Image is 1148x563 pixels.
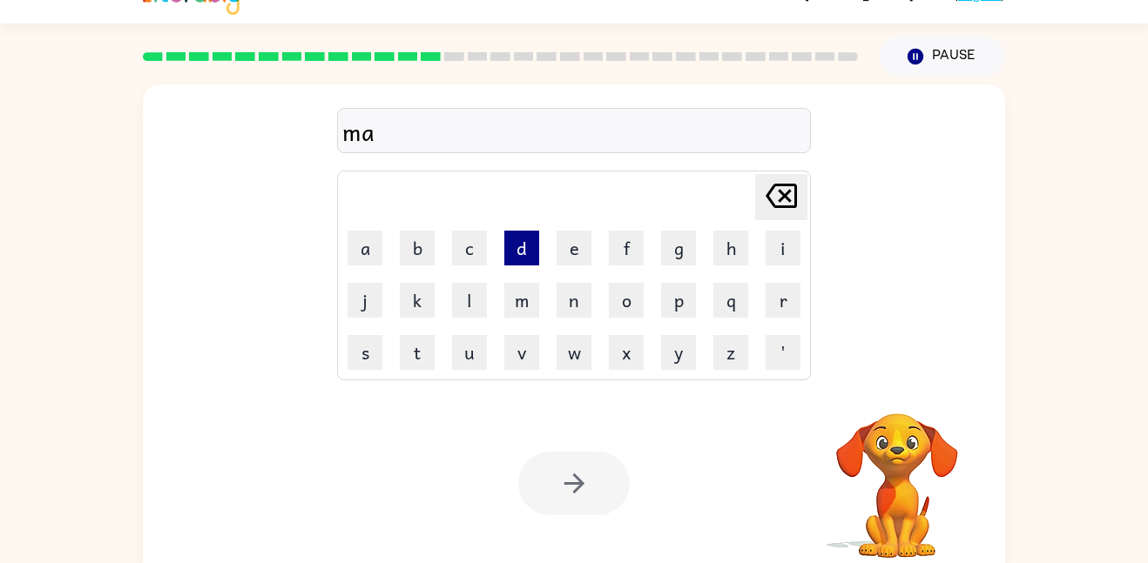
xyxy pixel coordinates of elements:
[342,113,806,150] div: ma
[713,231,748,265] button: h
[609,231,644,265] button: f
[400,231,435,265] button: b
[766,335,800,370] button: '
[661,335,696,370] button: y
[452,283,487,318] button: l
[609,335,644,370] button: x
[557,231,591,265] button: e
[609,283,644,318] button: o
[400,335,435,370] button: t
[504,335,539,370] button: v
[504,283,539,318] button: m
[879,37,1005,77] button: Pause
[810,386,984,560] video: Your browser must support playing .mp4 files to use Literably. Please try using another browser.
[452,335,487,370] button: u
[766,231,800,265] button: i
[661,283,696,318] button: p
[504,231,539,265] button: d
[557,283,591,318] button: n
[713,335,748,370] button: z
[452,231,487,265] button: c
[766,283,800,318] button: r
[400,283,435,318] button: k
[348,231,382,265] button: a
[348,283,382,318] button: j
[348,335,382,370] button: s
[557,335,591,370] button: w
[713,283,748,318] button: q
[661,231,696,265] button: g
